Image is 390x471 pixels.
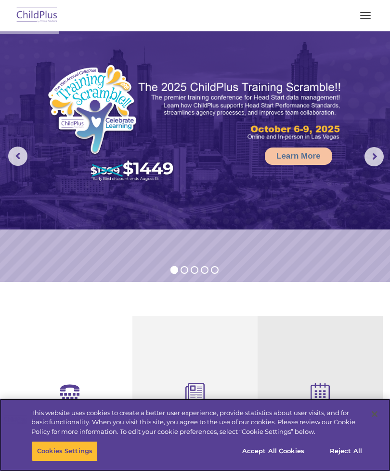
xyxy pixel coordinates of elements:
button: Reject All [316,441,376,461]
button: Cookies Settings [32,441,98,461]
button: Accept All Cookies [237,441,310,461]
a: Learn More [265,148,332,165]
div: This website uses cookies to create a better user experience, provide statistics about user visit... [31,408,363,437]
img: ChildPlus by Procare Solutions [14,4,60,27]
button: Close [364,404,385,425]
